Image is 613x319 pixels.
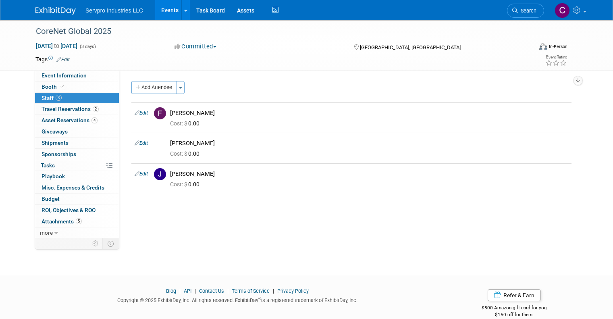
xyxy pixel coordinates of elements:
[170,181,203,188] span: 0.00
[93,106,99,112] span: 2
[451,311,578,318] div: $150 off for them.
[172,42,220,51] button: Committed
[451,299,578,318] div: $500 Amazon gift card for you,
[488,289,541,301] a: Refer & Earn
[545,55,567,59] div: Event Rating
[539,43,547,50] img: Format-Inperson.png
[232,288,270,294] a: Terms of Service
[35,55,70,63] td: Tags
[170,181,188,188] span: Cost: $
[131,81,177,94] button: Add Attendee
[35,138,119,148] a: Shipments
[35,216,119,227] a: Attachments5
[85,7,143,14] span: Servpro Industries LLC
[555,3,570,18] img: Chris Chassagneux
[35,194,119,204] a: Budget
[170,170,568,178] div: [PERSON_NAME]
[42,140,69,146] span: Shipments
[60,84,64,89] i: Booth reservation complete
[35,81,119,92] a: Booth
[360,44,461,50] span: [GEOGRAPHIC_DATA], [GEOGRAPHIC_DATA]
[277,288,309,294] a: Privacy Policy
[42,207,96,213] span: ROI, Objectives & ROO
[79,44,96,49] span: (3 days)
[193,288,198,294] span: |
[35,182,119,193] a: Misc. Expenses & Credits
[33,24,522,39] div: CoreNet Global 2025
[199,288,224,294] a: Contact Us
[56,95,62,101] span: 3
[42,106,99,112] span: Travel Reservations
[135,140,148,146] a: Edit
[56,57,70,63] a: Edit
[154,168,166,180] img: J.jpg
[35,149,119,160] a: Sponsorships
[42,196,60,202] span: Budget
[170,120,203,127] span: 0.00
[40,229,53,236] span: more
[170,120,188,127] span: Cost: $
[35,42,78,50] span: [DATE] [DATE]
[170,109,568,117] div: [PERSON_NAME]
[170,150,188,157] span: Cost: $
[42,184,104,191] span: Misc. Expenses & Credits
[258,296,261,301] sup: ®
[177,288,183,294] span: |
[507,4,544,18] a: Search
[42,173,65,179] span: Playbook
[35,227,119,238] a: more
[271,288,276,294] span: |
[35,171,119,182] a: Playbook
[35,7,76,15] img: ExhibitDay
[42,72,87,79] span: Event Information
[35,93,119,104] a: Staff3
[42,218,82,225] span: Attachments
[42,83,66,90] span: Booth
[35,126,119,137] a: Giveaways
[42,117,98,123] span: Asset Reservations
[41,162,55,169] span: Tasks
[518,8,536,14] span: Search
[35,205,119,216] a: ROI, Objectives & ROO
[42,128,68,135] span: Giveaways
[489,42,567,54] div: Event Format
[154,107,166,119] img: F.jpg
[166,288,176,294] a: Blog
[76,218,82,224] span: 5
[135,110,148,116] a: Edit
[35,295,439,304] div: Copyright © 2025 ExhibitDay, Inc. All rights reserved. ExhibitDay is a registered trademark of Ex...
[103,238,119,249] td: Toggle Event Tabs
[91,117,98,123] span: 4
[35,104,119,115] a: Travel Reservations2
[42,95,62,101] span: Staff
[53,43,60,49] span: to
[549,44,567,50] div: In-Person
[35,160,119,171] a: Tasks
[42,151,76,157] span: Sponsorships
[35,70,119,81] a: Event Information
[89,238,103,249] td: Personalize Event Tab Strip
[170,150,203,157] span: 0.00
[184,288,191,294] a: API
[170,140,568,147] div: [PERSON_NAME]
[135,171,148,177] a: Edit
[225,288,231,294] span: |
[35,115,119,126] a: Asset Reservations4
